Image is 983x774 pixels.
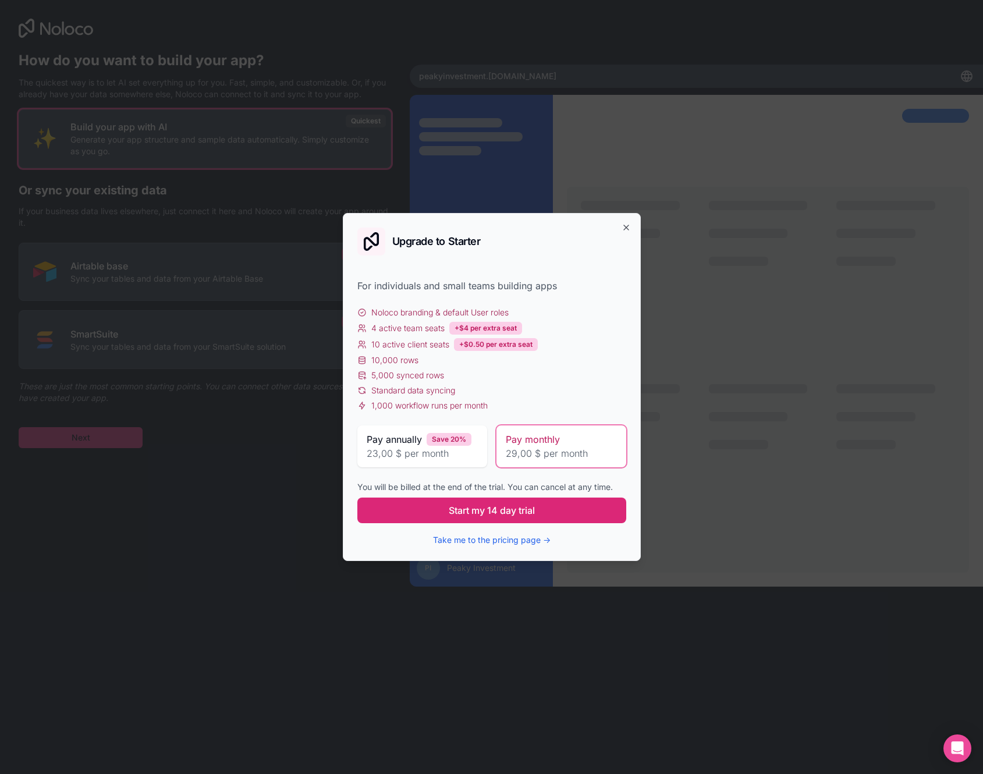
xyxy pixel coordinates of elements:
[454,338,538,351] div: +$0.50 per extra seat
[367,432,422,446] span: Pay annually
[371,354,418,366] span: 10,000 rows
[357,279,626,293] div: For individuals and small teams building apps
[357,498,626,523] button: Start my 14 day trial
[392,236,481,247] h2: Upgrade to Starter
[371,307,509,318] span: Noloco branding & default User roles
[371,322,445,334] span: 4 active team seats
[367,446,478,460] span: 23,00 $ per month
[506,446,617,460] span: 29,00 $ per month
[371,400,488,411] span: 1,000 workflow runs per month
[449,322,522,335] div: +$4 per extra seat
[357,481,626,493] div: You will be billed at the end of the trial. You can cancel at any time.
[371,385,455,396] span: Standard data syncing
[433,534,551,546] button: Take me to the pricing page →
[371,370,444,381] span: 5,000 synced rows
[427,433,471,446] div: Save 20%
[506,432,560,446] span: Pay monthly
[449,503,535,517] span: Start my 14 day trial
[371,339,449,350] span: 10 active client seats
